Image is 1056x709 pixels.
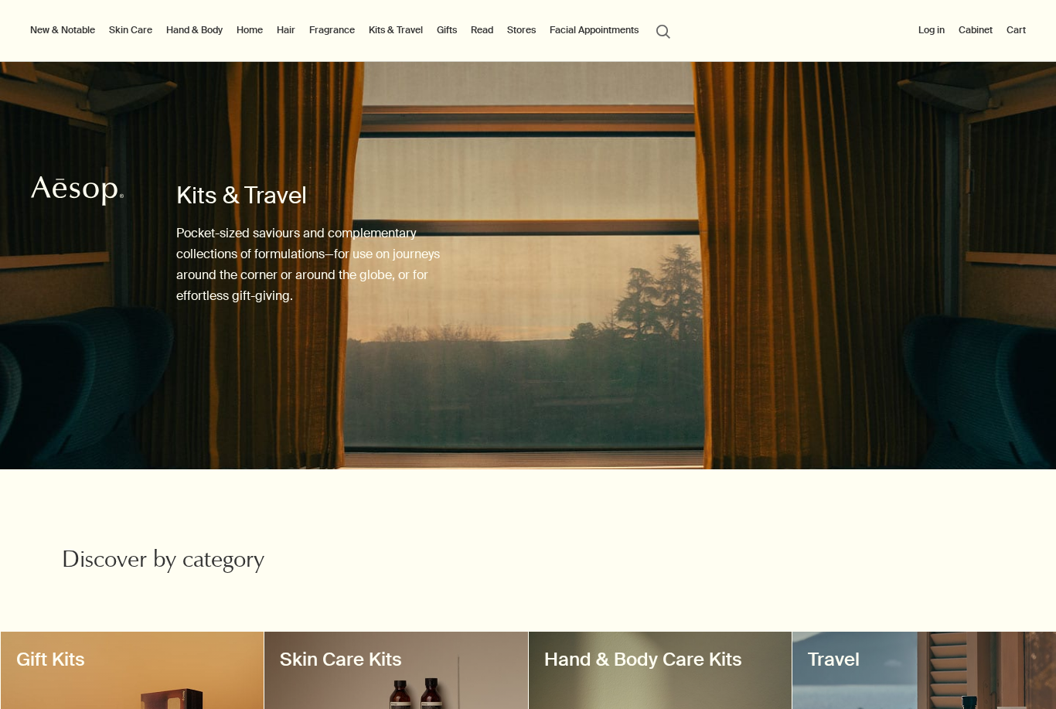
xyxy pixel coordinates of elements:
[274,21,298,39] a: Hair
[27,21,98,39] button: New & Notable
[915,21,948,39] button: Log in
[233,21,266,39] a: Home
[956,21,996,39] a: Cabinet
[434,21,460,39] a: Gifts
[27,172,128,214] a: Aesop
[106,21,155,39] a: Skin Care
[547,21,642,39] a: Facial Appointments
[544,647,777,672] h3: Hand & Body Care Kits
[366,21,426,39] a: Kits & Travel
[16,647,249,672] h3: Gift Kits
[62,547,373,578] h2: Discover by category
[808,647,1041,672] h3: Travel
[176,223,466,307] p: Pocket-sized saviours and complementary collections of formulations—for use on journeys around th...
[31,176,124,206] svg: Aesop
[1003,21,1029,39] button: Cart
[504,21,539,39] button: Stores
[280,647,513,672] h3: Skin Care Kits
[163,21,226,39] a: Hand & Body
[176,180,466,211] h1: Kits & Travel
[468,21,496,39] a: Read
[306,21,358,39] a: Fragrance
[649,15,677,45] button: Open search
